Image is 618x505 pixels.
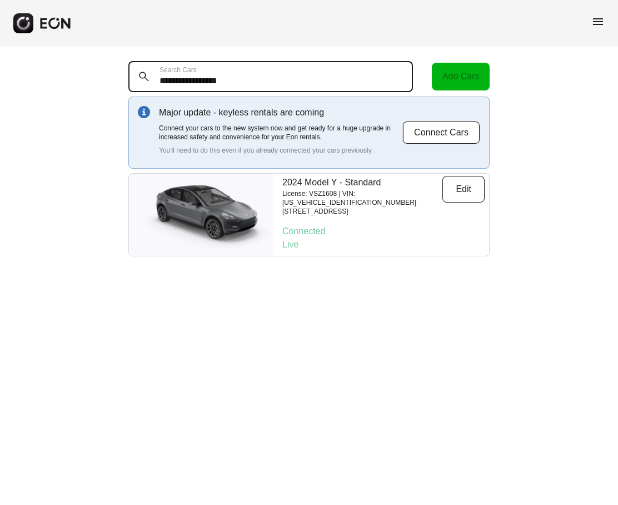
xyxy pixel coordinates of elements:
p: License: VSZ1608 | VIN: [US_VEHICLE_IDENTIFICATION_NUMBER] [282,189,442,207]
p: Connect your cars to the new system now and get ready for a huge upgrade in increased safety and ... [159,124,402,142]
label: Search Cars [160,65,197,74]
button: Edit [442,176,485,203]
img: info [138,106,150,118]
p: Live [282,238,485,251]
p: [STREET_ADDRESS] [282,207,442,216]
button: Connect Cars [402,121,480,144]
p: You'll need to do this even if you already connected your cars previously. [159,146,402,155]
p: Connected [282,225,485,238]
p: Major update - keyless rentals are coming [159,106,402,119]
img: car [129,179,273,251]
span: menu [591,15,605,28]
p: 2024 Model Y - Standard [282,176,442,189]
